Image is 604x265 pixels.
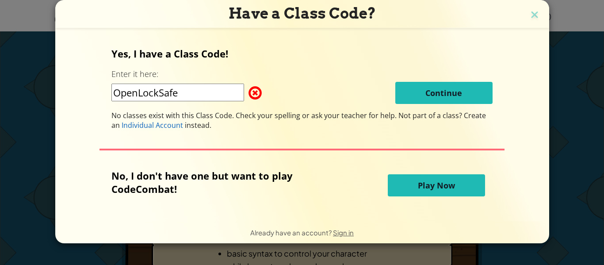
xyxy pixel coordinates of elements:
[111,47,493,60] p: Yes, I have a Class Code!
[529,9,540,22] img: close icon
[388,174,485,196] button: Play Now
[395,82,493,104] button: Continue
[111,111,398,120] span: No classes exist with this Class Code. Check your spelling or ask your teacher for help.
[333,228,354,237] a: Sign in
[229,4,376,22] span: Have a Class Code?
[425,88,462,98] span: Continue
[111,111,486,130] span: Not part of a class? Create an
[111,69,158,80] label: Enter it here:
[122,120,183,130] span: Individual Account
[250,228,333,237] span: Already have an account?
[183,120,211,130] span: instead.
[111,169,336,196] p: No, I don't have one but want to play CodeCombat!
[418,180,455,191] span: Play Now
